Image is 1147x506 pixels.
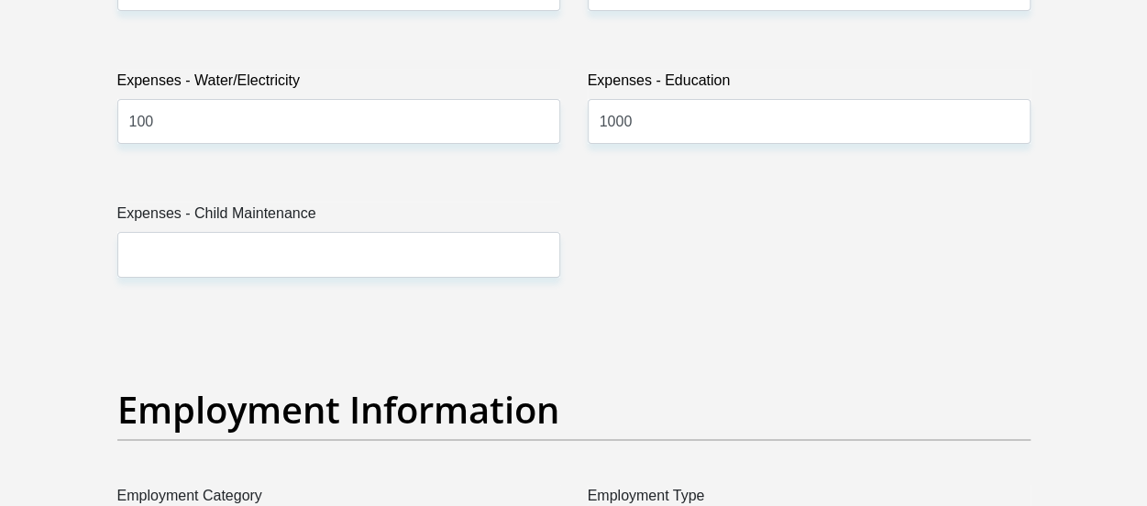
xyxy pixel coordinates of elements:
h2: Employment Information [117,388,1031,432]
label: Expenses - Child Maintenance [117,203,560,232]
label: Expenses - Education [588,70,1031,99]
input: Expenses - Education [588,99,1031,144]
input: Expenses - Child Maintenance [117,232,560,277]
label: Expenses - Water/Electricity [117,70,560,99]
input: Expenses - Water/Electricity [117,99,560,144]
